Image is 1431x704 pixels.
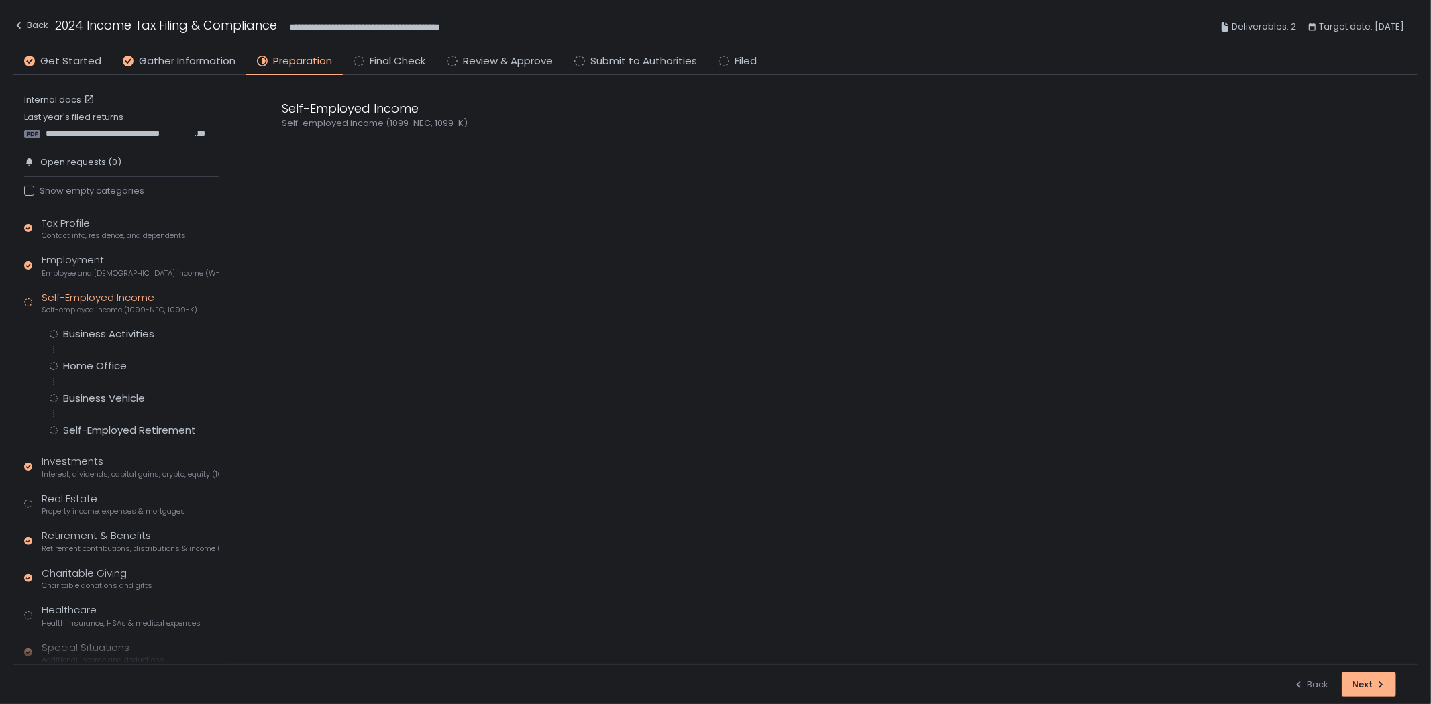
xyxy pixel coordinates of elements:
[42,491,185,517] div: Real Estate
[63,392,145,405] div: Business Vehicle
[42,231,186,241] span: Contact info, residence, and dependents
[42,305,197,315] span: Self-employed income (1099-NEC, 1099-K)
[40,54,101,69] span: Get Started
[42,566,152,591] div: Charitable Giving
[42,290,197,316] div: Self-Employed Income
[273,54,332,69] span: Preparation
[1232,19,1296,35] span: Deliverables: 2
[63,424,196,437] div: Self-Employed Retirement
[42,506,185,516] span: Property income, expenses & mortgages
[42,544,219,554] span: Retirement contributions, distributions & income (1099-R, 5498)
[463,54,553,69] span: Review & Approve
[40,156,121,168] span: Open requests (0)
[735,54,757,69] span: Filed
[42,581,152,591] span: Charitable donations and gifts
[63,359,127,373] div: Home Office
[63,327,154,341] div: Business Activities
[139,54,235,69] span: Gather Information
[55,16,277,34] h1: 2024 Income Tax Filing & Compliance
[1352,679,1386,691] div: Next
[42,528,219,554] div: Retirement & Benefits
[1293,679,1328,691] div: Back
[590,54,697,69] span: Submit to Authorities
[1342,672,1396,697] button: Next
[42,655,164,665] span: Additional income and deductions
[24,111,219,139] div: Last year's filed returns
[282,99,926,117] div: Self-Employed Income
[42,268,219,278] span: Employee and [DEMOGRAPHIC_DATA] income (W-2s)
[24,94,97,106] a: Internal docs
[42,454,219,479] div: Investments
[1293,672,1328,697] button: Back
[282,117,926,129] div: Self-employed income (1099-NEC, 1099-K)
[42,640,164,666] div: Special Situations
[42,618,201,628] span: Health insurance, HSAs & medical expenses
[42,253,219,278] div: Employment
[370,54,425,69] span: Final Check
[13,16,48,38] button: Back
[1319,19,1404,35] span: Target date: [DATE]
[42,469,219,479] span: Interest, dividends, capital gains, crypto, equity (1099s, K-1s)
[42,216,186,241] div: Tax Profile
[42,603,201,628] div: Healthcare
[13,17,48,34] div: Back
